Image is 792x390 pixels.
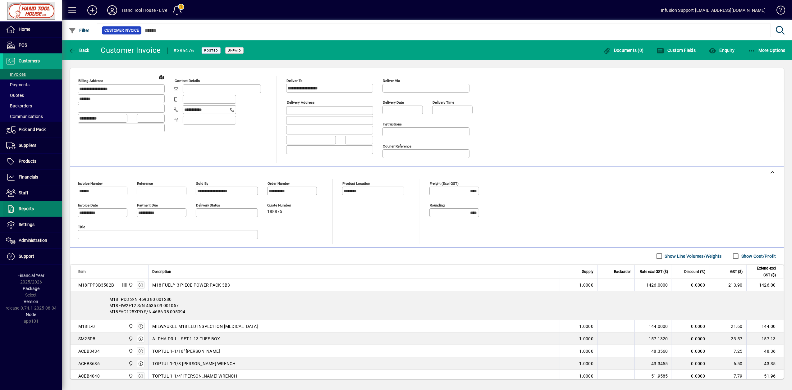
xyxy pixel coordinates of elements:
td: 0.0000 [672,320,709,333]
span: TOPTUL 1-1/16" [PERSON_NAME] [153,348,220,354]
td: 1426.00 [746,279,784,291]
span: TOPTUL 1-1/8 [PERSON_NAME] WRENCH [153,361,236,367]
a: Products [3,154,62,169]
span: Extend excl GST ($) [750,265,776,279]
span: Frankton [127,335,134,342]
div: 157.1320 [639,336,668,342]
td: 23.57 [709,333,746,345]
div: Hand Tool House - Live [122,5,167,15]
mat-label: Delivery date [383,100,404,105]
span: Settings [19,222,34,227]
mat-label: Delivery time [433,100,454,105]
a: Communications [3,111,62,122]
div: 48.3560 [639,348,668,354]
mat-label: Rounding [430,203,445,207]
div: ACEB3434 [78,348,100,354]
span: Posted [204,48,218,52]
button: Documents (0) [602,45,645,56]
a: POS [3,38,62,53]
mat-label: Order number [268,181,290,186]
a: Staff [3,185,62,201]
div: 1426.0000 [639,282,668,288]
app-page-header-button: Back [62,45,96,56]
span: Financials [19,175,38,179]
a: Home [3,22,62,37]
td: 7.79 [709,370,746,382]
mat-label: Deliver via [383,79,400,83]
mat-label: Delivery status [196,203,220,207]
td: 0.0000 [672,345,709,357]
a: Backorders [3,101,62,111]
mat-label: Sold by [196,181,208,186]
span: 1.0000 [579,348,594,354]
td: 157.13 [746,333,784,345]
mat-label: Reference [137,181,153,186]
span: Pick and Pack [19,127,46,132]
a: Invoices [3,69,62,79]
button: Profile [102,5,122,16]
td: 6.50 [709,357,746,370]
span: Products [19,159,36,164]
td: 43.35 [746,357,784,370]
span: 1.0000 [579,361,594,367]
a: Reports [3,201,62,217]
span: Package [23,286,39,291]
td: 213.90 [709,279,746,291]
div: 51.9585 [639,373,668,379]
div: Customer Invoice [101,45,161,55]
span: Back [69,48,89,53]
span: Description [153,268,172,275]
div: SM25PB [78,336,96,342]
span: 188875 [267,209,282,214]
button: Custom Fields [655,45,698,56]
span: 1.0000 [579,282,594,288]
span: Communications [6,114,43,119]
div: M18FPP3B3502B [78,282,114,288]
a: Settings [3,217,62,233]
span: Payments [6,82,30,87]
span: Enquiry [709,48,735,53]
span: Unpaid [228,48,241,52]
span: Staff [19,190,28,195]
span: Version [24,299,39,304]
span: Frankton [127,373,134,379]
div: ACEB4040 [78,373,100,379]
div: ACEB3636 [78,361,100,367]
a: Quotes [3,90,62,101]
td: 0.0000 [672,370,709,382]
mat-label: Product location [342,181,370,186]
span: Suppliers [19,143,36,148]
span: Frankton [127,323,134,330]
span: Discount (%) [684,268,705,275]
span: Invoices [6,72,26,77]
td: 0.0000 [672,357,709,370]
span: Reports [19,206,34,211]
span: Customer Invoice [104,27,139,34]
button: More Options [746,45,787,56]
mat-label: Payment due [137,203,158,207]
span: Custom Fields [657,48,696,53]
div: 144.0000 [639,323,668,329]
label: Show Cost/Profit [740,253,776,259]
span: ALPHA DRILL SET 1-13 TUFF BOX [153,336,220,342]
span: MILWAUKEE M18 LED INSPECTION [MEDICAL_DATA] [153,323,258,329]
div: Infusion Support [EMAIL_ADDRESS][DOMAIN_NAME] [661,5,766,15]
span: 1.0000 [579,373,594,379]
span: 1.0000 [579,336,594,342]
mat-label: Invoice number [78,181,103,186]
span: Node [26,312,36,317]
button: Enquiry [707,45,736,56]
td: 21.60 [709,320,746,333]
button: Add [82,5,102,16]
span: Rate excl GST ($) [640,268,668,275]
span: Quotes [6,93,24,98]
span: Frankton [127,282,134,288]
a: Knowledge Base [772,1,784,21]
td: 7.25 [709,345,746,357]
td: 144.00 [746,320,784,333]
button: Back [67,45,91,56]
span: Backorders [6,103,32,108]
span: Backorder [614,268,631,275]
div: #386476 [174,46,194,56]
span: Home [19,27,30,32]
